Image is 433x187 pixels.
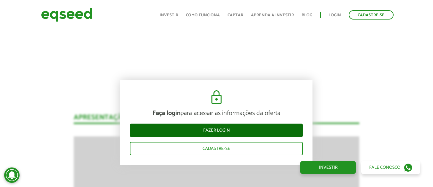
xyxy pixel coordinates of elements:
a: Cadastre-se [349,10,394,20]
a: Blog [302,13,312,17]
img: cadeado.svg [209,90,224,105]
a: Login [329,13,341,17]
a: Cadastre-se [130,142,303,155]
img: EqSeed [41,6,92,23]
a: Fazer login [130,124,303,137]
strong: Faça login [153,108,180,118]
a: Captar [228,13,243,17]
a: Fale conosco [361,161,420,174]
p: para acessar as informações da oferta [130,110,303,117]
a: Como funciona [186,13,220,17]
a: Investir [300,161,356,174]
a: Aprenda a investir [251,13,294,17]
a: Investir [160,13,178,17]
